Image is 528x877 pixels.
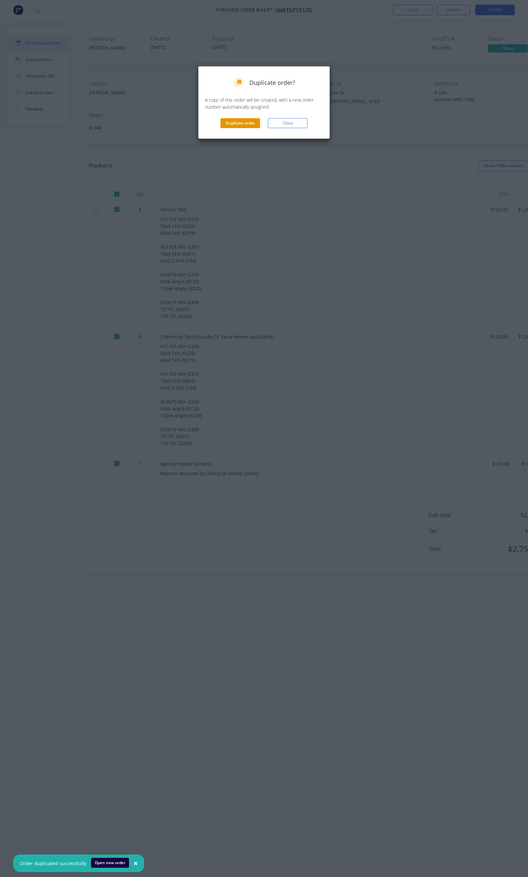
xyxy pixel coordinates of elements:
button: Close [127,856,144,871]
span: × [134,859,138,868]
p: A copy of this order will be created, with a new order number automatically assigned. [205,96,323,110]
button: Close [268,118,308,128]
div: Order duplicated successfully [20,860,86,867]
span: Duplicate order? [249,78,295,87]
button: Open new order [91,858,129,868]
button: Duplicate order [220,118,260,128]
